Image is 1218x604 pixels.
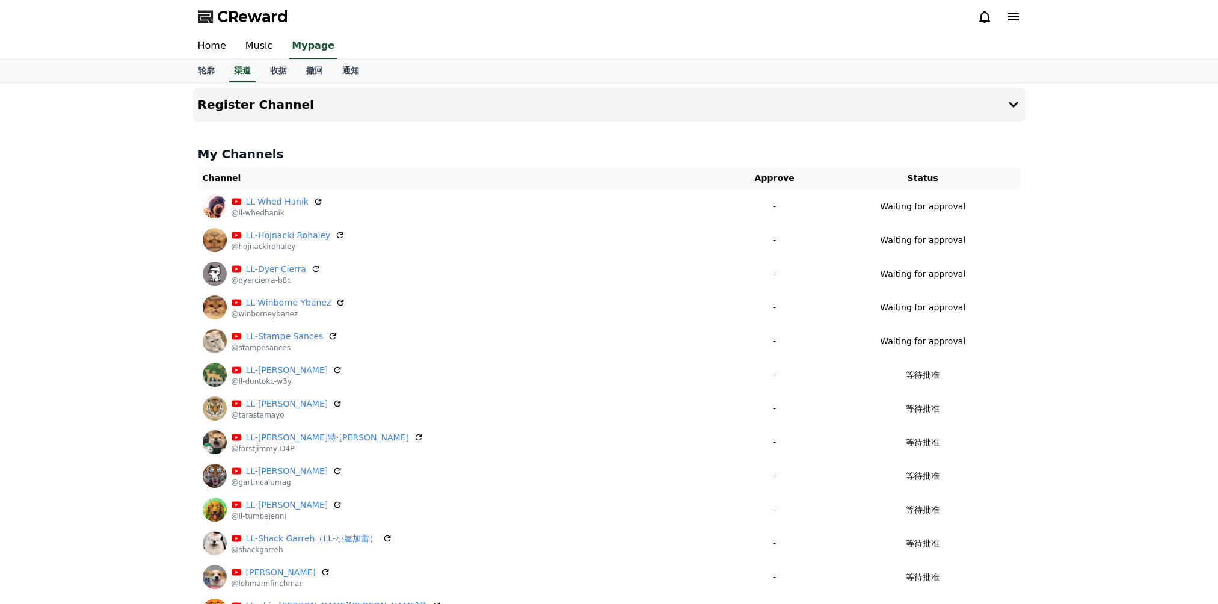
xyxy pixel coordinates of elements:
[728,200,820,213] p: -
[232,545,392,555] p: @shackgarreh
[229,60,256,82] a: 渠道
[908,173,938,183] font: Status
[198,66,215,75] font: 轮廓
[728,436,820,449] p: -
[880,234,965,247] p: Waiting for approval
[246,364,328,377] a: LL-[PERSON_NAME]
[880,301,965,314] p: Waiting for approval
[246,398,328,410] a: LL-[PERSON_NAME]
[203,396,227,421] img: LL-塔拉斯·塔马约
[880,200,965,213] p: Waiting for approval
[203,173,241,183] font: Channel
[906,369,940,381] p: 等待批准
[270,66,287,75] font: 收据
[246,297,331,309] a: LL-Winborne Ybanez
[906,470,940,482] p: 等待批准
[188,34,236,59] a: Home
[232,511,343,521] p: @ll-tumbejenni
[203,363,227,387] img: LL-邓托 Kc
[342,66,359,75] font: 通知
[880,268,965,280] p: Waiting for approval
[203,228,227,252] img: LL-Hojnacki Rohaley
[728,301,820,314] p: -
[198,7,288,26] a: CReward
[203,498,227,522] img: LL-Tumbe 珍妮
[232,343,338,353] p: @stampesances
[203,295,227,319] img: LL-Winborne Ybanez
[246,263,306,276] a: LL-Dyer Cierra
[217,7,288,26] span: CReward
[728,504,820,516] p: -
[232,444,423,454] p: @forstjimmy-D4P
[906,571,940,584] p: 等待批准
[728,268,820,280] p: -
[232,276,321,285] p: @dyercierra-b8c
[906,436,940,449] p: 等待批准
[232,309,346,319] p: @winborneybanez
[198,98,314,111] h4: Register Channel
[232,208,323,218] p: @ll-whedhanik
[203,194,227,218] img: LL-Whed Hanik
[246,431,409,444] a: LL-[PERSON_NAME]特·[PERSON_NAME]
[203,262,227,286] img: LL-Dyer Cierra
[728,571,820,584] p: -
[232,579,330,588] p: @lohmannfinchman
[306,66,323,75] font: 撤回
[333,60,369,82] a: 通知
[728,470,820,482] p: -
[203,329,227,353] img: LL-Stampe Sances
[203,464,227,488] img: LL-加廷·卡鲁马格
[246,196,309,208] a: LL-Whed Hanik
[728,537,820,550] p: -
[203,430,227,454] img: LL-福斯特·吉米
[755,173,795,183] font: Approve
[906,402,940,415] p: 等待批准
[246,229,331,242] a: LL-Hojnacki Rohaley
[246,499,328,511] a: LL-[PERSON_NAME]
[728,335,820,348] p: -
[728,234,820,247] p: -
[232,242,345,251] p: @hojnackirohaley
[297,60,333,82] a: 撤回
[234,66,251,75] font: 渠道
[260,60,297,82] a: 收据
[728,369,820,381] p: -
[193,88,1026,122] button: Register Channel
[203,531,227,555] img: LL-Shack Garreh（LL-小屋加雷）
[728,402,820,415] p: -
[906,537,940,550] p: 等待批准
[289,34,337,59] a: Mypage
[246,532,378,545] a: LL-Shack Garreh（LL-小屋加雷）
[232,478,343,487] p: @gartincalumag
[203,565,227,589] img: LL-洛曼·芬奇曼
[246,566,316,579] a: [PERSON_NAME]
[232,377,343,386] p: @ll-duntokc-w3y
[906,504,940,516] p: 等待批准
[188,60,224,82] a: 轮廓
[236,34,283,59] a: Music
[246,465,328,478] a: LL-[PERSON_NAME]
[232,410,343,420] p: @tarastamayo
[880,335,965,348] p: Waiting for approval
[198,146,1021,162] h4: My Channels
[246,330,324,343] a: LL-Stampe Sances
